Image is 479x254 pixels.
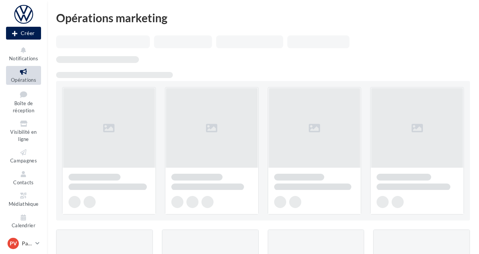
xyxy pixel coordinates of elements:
[56,12,470,23] div: Opérations marketing
[10,240,17,247] span: PV
[6,27,41,40] div: Nouvelle campagne
[6,147,41,165] a: Campagnes
[6,118,41,144] a: Visibilité en ligne
[9,201,39,207] span: Médiathèque
[22,240,32,247] p: Partenaire VW
[6,44,41,63] button: Notifications
[10,129,37,142] span: Visibilité en ligne
[6,190,41,208] a: Médiathèque
[11,77,36,83] span: Opérations
[6,236,41,251] a: PV Partenaire VW
[13,179,34,185] span: Contacts
[6,168,41,187] a: Contacts
[6,66,41,84] a: Opérations
[13,100,34,113] span: Boîte de réception
[6,27,41,40] button: Créer
[10,158,37,164] span: Campagnes
[9,55,38,61] span: Notifications
[6,212,41,230] a: Calendrier
[6,88,41,115] a: Boîte de réception
[12,223,35,229] span: Calendrier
